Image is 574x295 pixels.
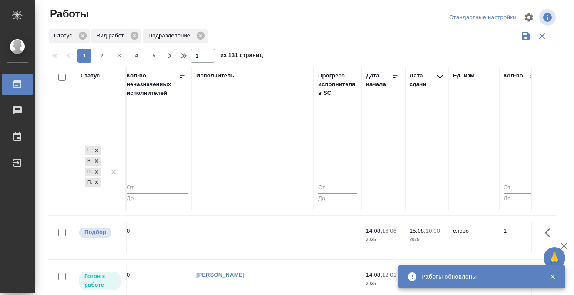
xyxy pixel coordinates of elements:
span: 3 [112,51,126,60]
a: [PERSON_NAME] [196,272,245,278]
p: 2025 [366,235,401,244]
div: Ед. изм [453,71,474,80]
button: 5 [147,49,161,63]
div: Исполнитель может приступить к работе [78,271,121,291]
p: Подбор [84,228,106,237]
button: 🙏 [544,247,565,269]
p: 16:06 [382,228,396,234]
td: слово [449,222,499,253]
div: Готов к работе, В работе, В ожидании, Подбор [84,167,102,178]
p: Статус [54,31,75,40]
div: Можно подбирать исполнителей [78,227,121,238]
span: 🙏 [547,249,562,267]
p: 12:01 [382,272,396,278]
p: Готов к работе [84,272,115,289]
button: Здесь прячутся важные кнопки [540,222,561,243]
span: Настроить таблицу [518,7,539,28]
button: 3 [112,49,126,63]
div: Готов к работе, В работе, В ожидании, Подбор [84,156,102,167]
div: Дата начала [366,71,392,89]
td: 1 [499,222,543,253]
span: 4 [130,51,144,60]
div: Подразделение [143,29,208,43]
div: Кол-во [504,71,523,80]
div: Дата сдачи [410,71,436,89]
p: 10:00 [426,228,440,234]
span: Работы [48,7,89,21]
button: 4 [130,49,144,63]
span: 2 [95,51,109,60]
input: От [504,183,538,194]
div: Работы обновлены [421,272,536,281]
div: Кол-во неназначенных исполнителей [127,71,179,97]
input: До [127,193,188,204]
button: 2 [95,49,109,63]
p: 2025 [410,235,444,244]
div: Прогресс исполнителя в SC [318,71,357,97]
input: От [318,183,357,194]
div: Готов к работе, В работе, В ожидании, Подбор [84,177,102,188]
div: Готов к работе, В работе, В ожидании, Подбор [84,145,102,156]
div: Готов к работе [85,146,92,155]
button: Сбросить фильтры [534,28,551,44]
input: До [318,193,357,204]
div: Статус [49,29,90,43]
div: Вид работ [91,29,141,43]
span: 5 [147,51,161,60]
p: 14.08, [366,228,382,234]
button: Сохранить фильтры [517,28,534,44]
div: Исполнитель [196,71,235,80]
div: Подбор [85,178,92,187]
div: В работе [85,157,92,166]
button: Закрыть [544,273,561,281]
span: Посмотреть информацию [539,9,557,26]
div: Статус [81,71,100,80]
input: От [127,183,188,194]
p: 14.08, [366,272,382,278]
p: 2025 [366,279,401,288]
p: Подразделение [148,31,193,40]
p: 15.08, [410,228,426,234]
div: split button [447,11,518,24]
input: До [504,193,538,204]
span: из 131 страниц [220,50,263,63]
p: Вид работ [97,31,127,40]
td: 0 [122,222,192,253]
div: В ожидании [85,168,92,177]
